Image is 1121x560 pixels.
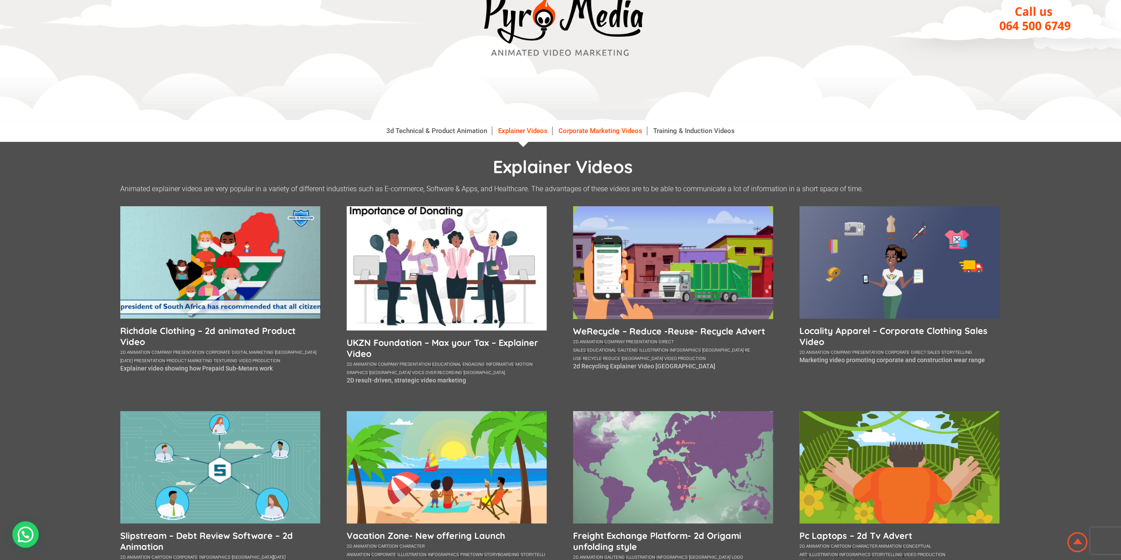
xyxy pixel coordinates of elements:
[573,339,674,352] a: direct sales
[573,337,773,362] div: , , , , , , , , , , , ,
[120,365,320,372] p: Explainer video showing how Prepaid Sub-Meters work
[904,552,945,557] a: video production
[120,185,1001,193] p: Animated explainer videos are very popular in a variety of different industries such as E-commerc...
[799,347,999,356] div: , , , ,
[460,552,483,557] a: pinetown
[347,544,377,549] a: 2d animation
[799,544,829,549] a: 2d animation
[347,337,547,359] a: UKZN Foundation – Max your Tax – Explainer Video
[206,350,230,355] a: corporate
[799,356,999,363] p: Marketing video promoting corporate and construction wear range
[809,552,838,557] a: illustration
[120,347,320,364] div: , , , , , , , ,
[656,555,688,560] a: infographics
[199,555,230,560] a: infographics
[152,555,172,560] a: cartoon
[382,126,492,135] a: 3d Technical & Product Animation
[573,339,603,344] a: 2d animation
[573,555,603,560] a: 2d animation
[573,363,773,370] p: 2d Recycling Explainer Video [GEOGRAPHIC_DATA]
[587,348,616,352] a: educational
[799,544,931,557] a: conceptual art
[463,370,505,375] a: [GEOGRAPHIC_DATA]
[239,358,280,363] a: video production
[120,555,150,560] a: 2d animation
[378,544,398,549] a: cartoon
[397,552,426,557] a: illustration
[573,348,750,361] a: re use
[1066,530,1089,554] img: Animation Studio South Africa
[799,325,999,347] a: Locality Apparel – Corporate Clothing Sales Video
[214,358,237,363] a: texturing
[618,348,638,352] a: gauteng
[412,370,462,375] a: voice over recording
[347,530,547,541] a: Vacation Zone- New offering Launch
[428,552,459,557] a: infographics
[664,356,706,361] a: video production
[120,530,320,552] a: Slipstream – Debt Review Software – 2d Animation
[885,350,910,355] a: corporate
[702,348,744,352] a: [GEOGRAPHIC_DATA]
[432,362,461,367] a: educational
[462,362,485,367] a: engaging
[831,350,884,355] a: company presentation
[799,530,999,541] a: Pc Laptops – 2d Tv Advert
[347,544,425,557] a: character animation
[371,552,396,557] a: corporate
[166,358,212,363] a: product marketing
[120,350,150,355] a: 2d animation
[911,350,940,355] a: direct sales
[831,544,851,549] a: cartoon
[120,325,320,347] a: Richdale Clothing – 2d animated Product Video
[639,348,668,352] a: illustration
[799,350,829,355] a: 2d animation
[604,555,625,560] a: gauteng
[134,358,165,363] a: presentation
[622,356,663,361] a: [GEOGRAPHIC_DATA]
[369,370,411,375] a: [GEOGRAPHIC_DATA]
[573,326,773,337] a: WeRecycle – Reduce -Reuse- Recycle Advert
[626,555,655,560] a: illustration
[941,350,972,355] a: storytelling
[604,339,657,344] a: company presentation
[839,552,870,557] a: infographics
[852,544,902,549] a: character animation
[872,552,903,557] a: storytelling
[347,362,377,367] a: 2d animation
[232,555,285,560] a: [GEOGRAPHIC_DATA][DATE]
[689,555,730,560] a: [GEOGRAPHIC_DATA]
[554,126,647,135] a: Corporate Marketing Videos
[649,126,739,135] a: Training & Induction Videos
[603,356,620,361] a: reduce
[347,359,547,376] div: , , , , , , , ,
[486,362,514,367] a: informative
[347,377,547,384] p: 2D result-driven, strategic video marketing
[573,530,773,552] a: Freight Exchange Platform- 2d Origami unfolding style
[670,348,701,352] a: infographics
[152,350,204,355] a: company presentation
[583,356,602,361] a: recycle
[232,350,274,355] a: digital marketing
[494,126,552,135] a: Explainer Videos
[173,555,198,560] a: corporate
[484,552,519,557] a: storyboarding
[378,362,431,367] a: company presentation
[799,541,999,558] div: , , , , , , ,
[347,362,533,375] a: motion graphics
[125,156,1001,178] h1: Explainer Videos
